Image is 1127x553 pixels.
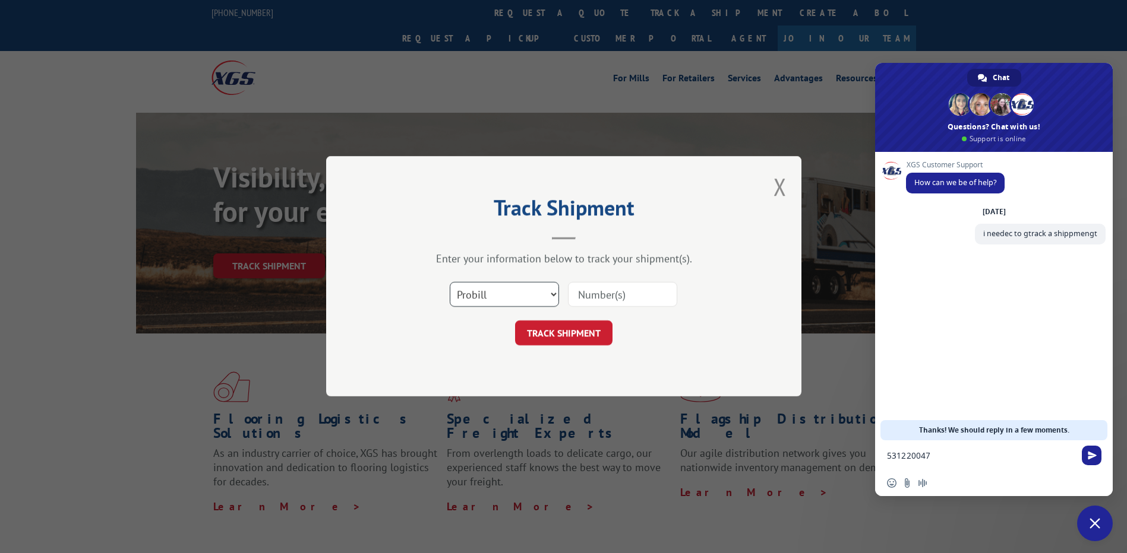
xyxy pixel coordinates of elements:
[983,208,1006,215] div: [DATE]
[993,69,1009,87] span: Chat
[1077,506,1113,541] div: Close chat
[983,228,1097,239] span: i needec to gtrack a shippmengt
[906,161,1005,169] span: XGS Customer Support
[386,199,742,222] h2: Track Shipment
[914,177,996,187] span: How can we be of help?
[515,321,613,346] button: TRACK SHIPMENT
[918,478,927,488] span: Audio message
[887,450,1075,461] textarea: Compose your message...
[919,420,1069,440] span: Thanks! We should reply in a few moments.
[386,252,742,266] div: Enter your information below to track your shipment(s).
[887,478,896,488] span: Insert an emoji
[568,282,677,307] input: Number(s)
[967,69,1021,87] div: Chat
[774,171,787,202] button: Close modal
[1082,446,1101,465] span: Send
[902,478,912,488] span: Send a file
